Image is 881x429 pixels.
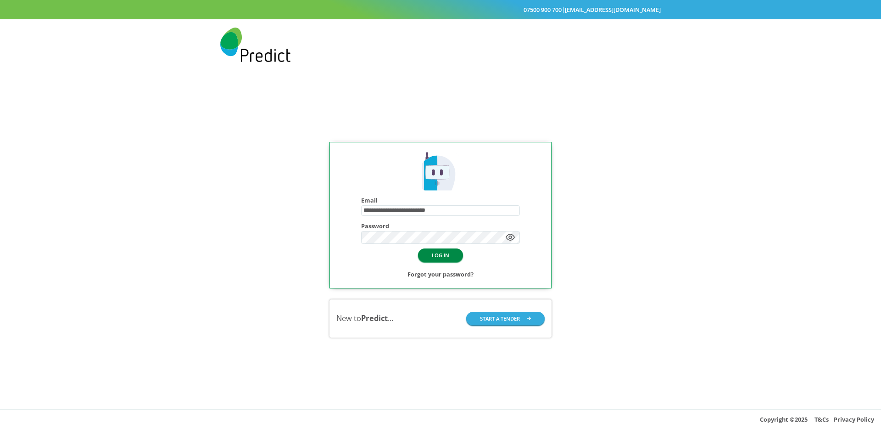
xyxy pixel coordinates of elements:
h4: Password [361,223,520,230]
a: [EMAIL_ADDRESS][DOMAIN_NAME] [565,6,661,14]
h4: Email [361,197,520,204]
div: New to ... [336,313,393,324]
div: | [220,4,661,15]
b: Predict [361,313,388,323]
a: Forgot your password? [407,269,474,280]
button: START A TENDER [466,312,545,325]
button: LOG IN [418,248,463,262]
img: Predict Mobile [220,28,290,62]
img: Predict Mobile [419,151,462,193]
a: 07500 900 700 [524,6,562,14]
a: T&Cs [814,415,829,423]
a: Privacy Policy [834,415,874,423]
